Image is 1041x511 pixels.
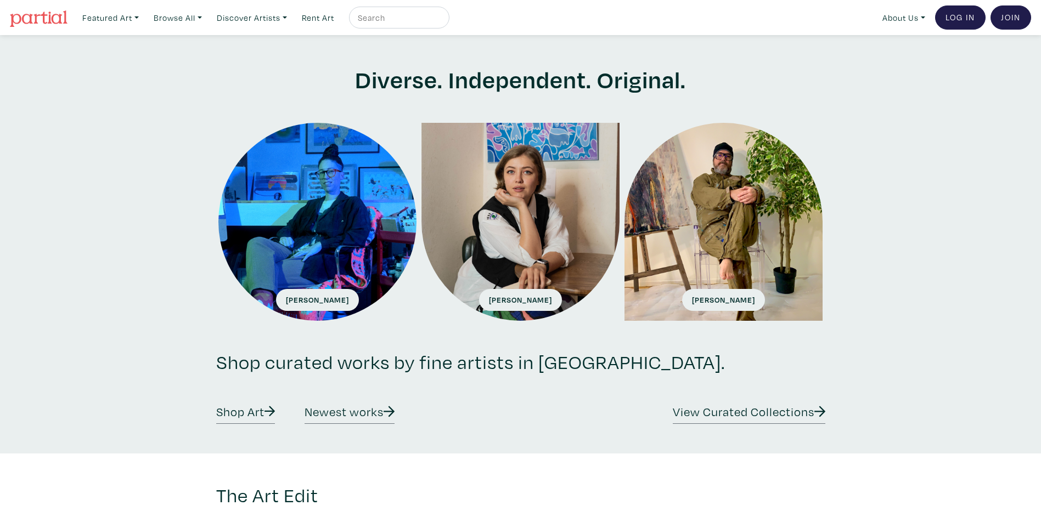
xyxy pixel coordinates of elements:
[212,7,292,29] a: Discover Artists
[149,7,207,29] a: Browse All
[991,5,1031,30] a: Join
[276,289,359,311] span: [PERSON_NAME]
[624,123,823,321] a: [PERSON_NAME]
[877,7,930,29] a: About Us
[216,350,825,373] h2: Shop curated works by fine artists in [GEOGRAPHIC_DATA].
[305,402,395,424] a: Newest works
[216,402,275,424] a: Shop Art
[935,5,986,30] a: Log In
[218,123,417,321] a: [PERSON_NAME]
[297,7,339,29] a: Rent Art
[673,402,825,424] a: View Curated Collections
[216,65,825,93] h1: Diverse. Independent. Original.
[77,7,144,29] a: Featured Art
[357,11,439,25] input: Search
[682,289,765,311] span: [PERSON_NAME]
[479,289,562,311] span: [PERSON_NAME]
[421,123,620,321] a: [PERSON_NAME]
[216,483,825,507] h2: The Art Edit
